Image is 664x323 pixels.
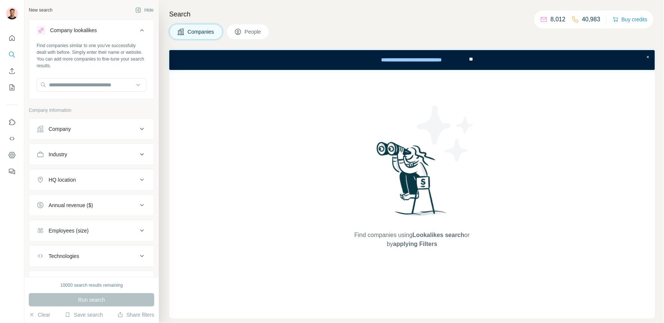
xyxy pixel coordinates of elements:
button: Employees (size) [29,222,154,240]
div: Company [49,125,71,133]
button: HQ location [29,171,154,189]
div: Company lookalikes [50,27,97,34]
button: Buy credits [613,14,648,25]
span: Companies [188,28,215,36]
div: Technologies [49,252,79,260]
div: New search [29,7,52,13]
div: 10000 search results remaining [60,282,123,289]
p: Company information [29,107,154,114]
button: Keywords [29,273,154,290]
img: Surfe Illustration - Woman searching with binoculars [373,140,451,223]
button: Save search [65,311,103,319]
button: My lists [6,81,18,94]
button: Use Surfe API [6,132,18,145]
img: Surfe Illustration - Stars [412,100,479,167]
img: Avatar [6,7,18,19]
div: Find companies similar to one you've successfully dealt with before. Simply enter their name or w... [37,42,146,69]
h4: Search [169,9,655,19]
button: Company [29,120,154,138]
button: Search [6,48,18,61]
p: 8,012 [551,15,566,24]
div: Employees (size) [49,227,89,234]
button: Technologies [29,247,154,265]
button: Share filters [117,311,154,319]
button: Hide [130,4,159,16]
button: Annual revenue ($) [29,196,154,214]
button: Industry [29,145,154,163]
span: applying Filters [393,241,437,247]
div: Annual revenue ($) [49,202,93,209]
button: Dashboard [6,148,18,162]
button: Clear [29,311,50,319]
span: Lookalikes search [413,232,464,238]
button: Use Surfe on LinkedIn [6,116,18,129]
button: Feedback [6,165,18,178]
div: HQ location [49,176,76,184]
div: Industry [49,151,67,158]
button: Quick start [6,31,18,45]
button: Company lookalikes [29,21,154,42]
span: People [245,28,262,36]
button: Enrich CSV [6,64,18,78]
iframe: Banner [169,50,655,70]
p: 40,983 [582,15,600,24]
span: Find companies using or by [352,231,472,249]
